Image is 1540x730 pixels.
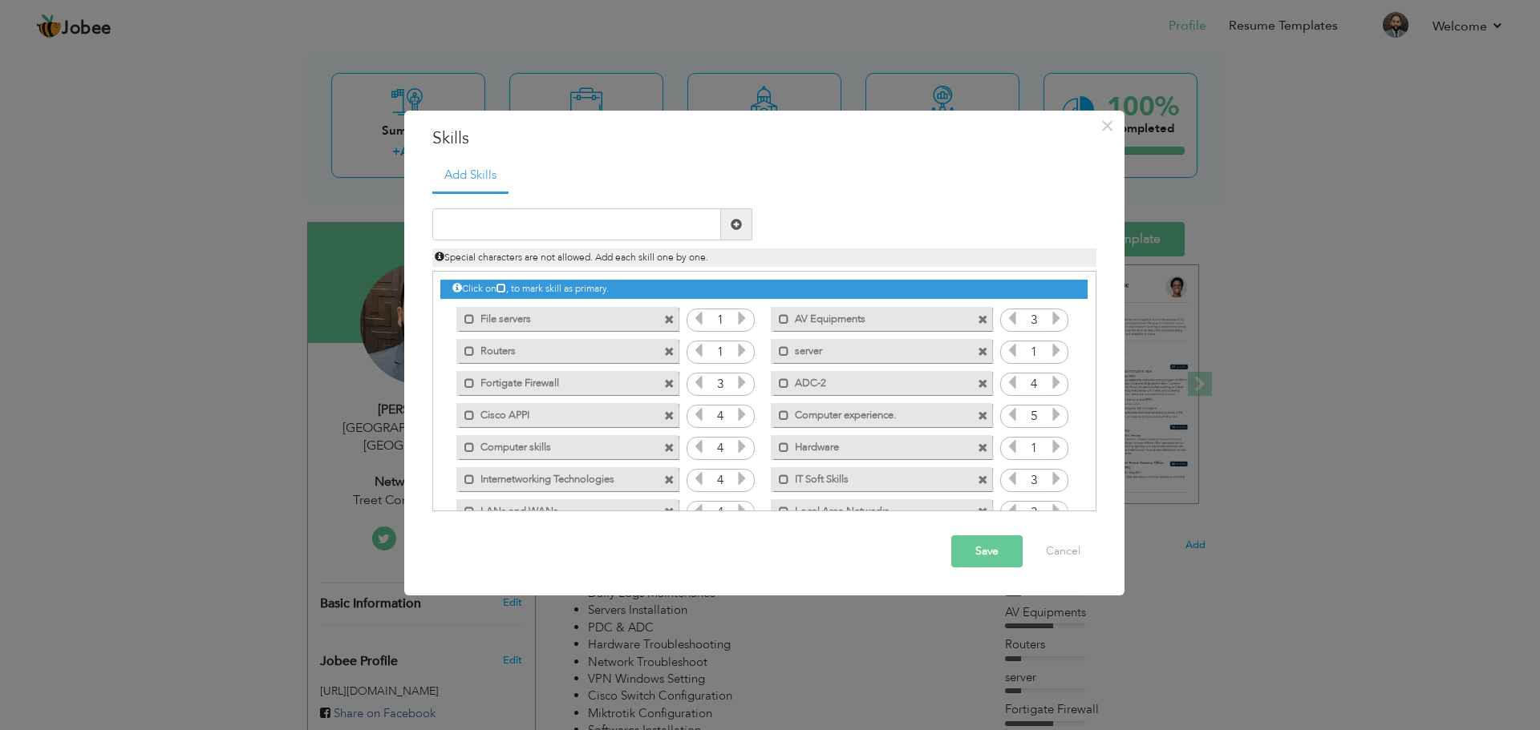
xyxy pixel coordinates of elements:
[1095,113,1121,139] button: Close
[951,535,1023,567] button: Save
[789,467,951,487] label: IT Soft Skills
[1100,111,1114,140] span: ×
[789,339,951,359] label: server
[789,499,951,519] label: Local Area Networks
[789,307,951,327] label: AV Equipments
[475,371,637,391] label: Fortigate Firewall
[475,339,637,359] label: Routers
[475,307,637,327] label: File servers
[435,251,708,264] span: Special characters are not allowed. Add each skill one by one.
[1030,535,1096,567] button: Cancel
[440,280,1087,298] div: Click on , to mark skill as primary.
[432,127,1096,151] h3: Skills
[789,403,951,423] label: Computer experience.
[432,159,509,194] a: Add Skills
[789,371,951,391] label: ADC-2
[475,467,637,487] label: Internetworking Technologies
[475,499,637,519] label: LANs and WANs
[475,435,637,455] label: Computer skills
[789,435,951,455] label: Hardware
[475,403,637,423] label: Cisco APPI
